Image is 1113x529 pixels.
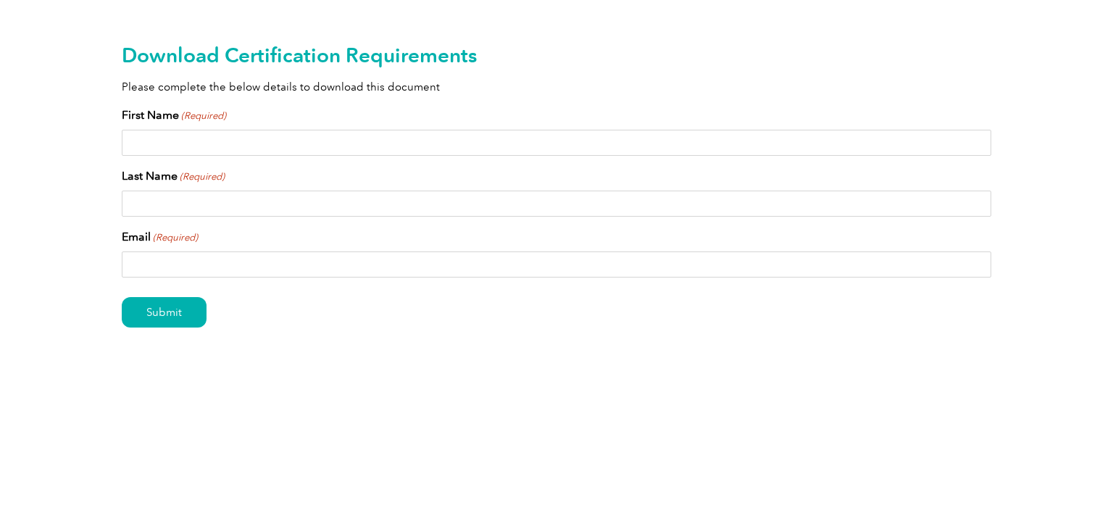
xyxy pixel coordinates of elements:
input: Submit [122,297,207,328]
label: Email [122,228,198,246]
span: (Required) [152,230,199,245]
label: First Name [122,107,226,124]
label: Last Name [122,167,225,185]
span: (Required) [180,109,227,123]
span: (Required) [179,170,225,184]
p: Please complete the below details to download this document [122,79,991,95]
h2: Download Certification Requirements [122,43,991,67]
